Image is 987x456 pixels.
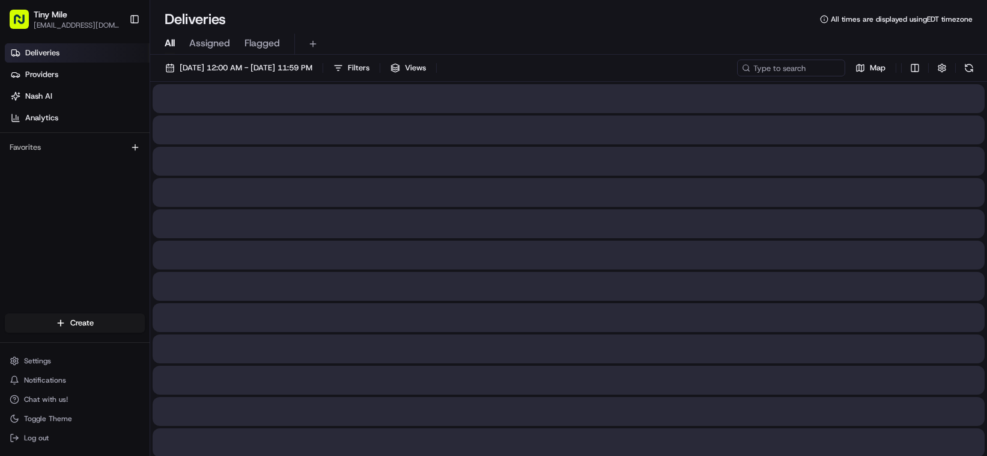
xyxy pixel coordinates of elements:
button: [EMAIL_ADDRESS][DOMAIN_NAME] [34,20,120,30]
input: Type to search [737,60,845,76]
button: Map [850,60,891,76]
span: Analytics [25,112,58,123]
a: Nash AI [5,87,150,106]
a: Providers [5,65,150,84]
span: All [165,36,175,51]
span: Views [405,63,426,73]
button: Create [5,313,145,333]
button: [DATE] 12:00 AM - [DATE] 11:59 PM [160,60,318,76]
button: Settings [5,353,145,369]
button: Views [385,60,431,76]
button: Chat with us! [5,391,145,408]
span: Chat with us! [24,395,68,404]
span: Log out [24,433,49,443]
span: Assigned [189,36,230,51]
span: Notifications [24,375,66,385]
button: Refresh [961,60,977,76]
button: Tiny Mile[EMAIL_ADDRESS][DOMAIN_NAME] [5,5,124,34]
span: Nash AI [25,91,52,102]
span: Create [70,318,94,328]
button: Filters [328,60,375,76]
span: Flagged [244,36,280,51]
a: Deliveries [5,43,150,63]
button: Toggle Theme [5,410,145,427]
button: Log out [5,430,145,446]
button: Tiny Mile [34,8,67,20]
span: Providers [25,69,58,80]
span: Toggle Theme [24,414,72,424]
span: Deliveries [25,48,59,58]
div: Favorites [5,138,145,157]
button: Notifications [5,372,145,389]
span: [DATE] 12:00 AM - [DATE] 11:59 PM [180,63,312,73]
span: Map [870,63,885,73]
span: Filters [348,63,369,73]
a: Analytics [5,108,150,128]
span: Settings [24,356,51,366]
span: All times are displayed using EDT timezone [831,14,973,24]
h1: Deliveries [165,10,226,29]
